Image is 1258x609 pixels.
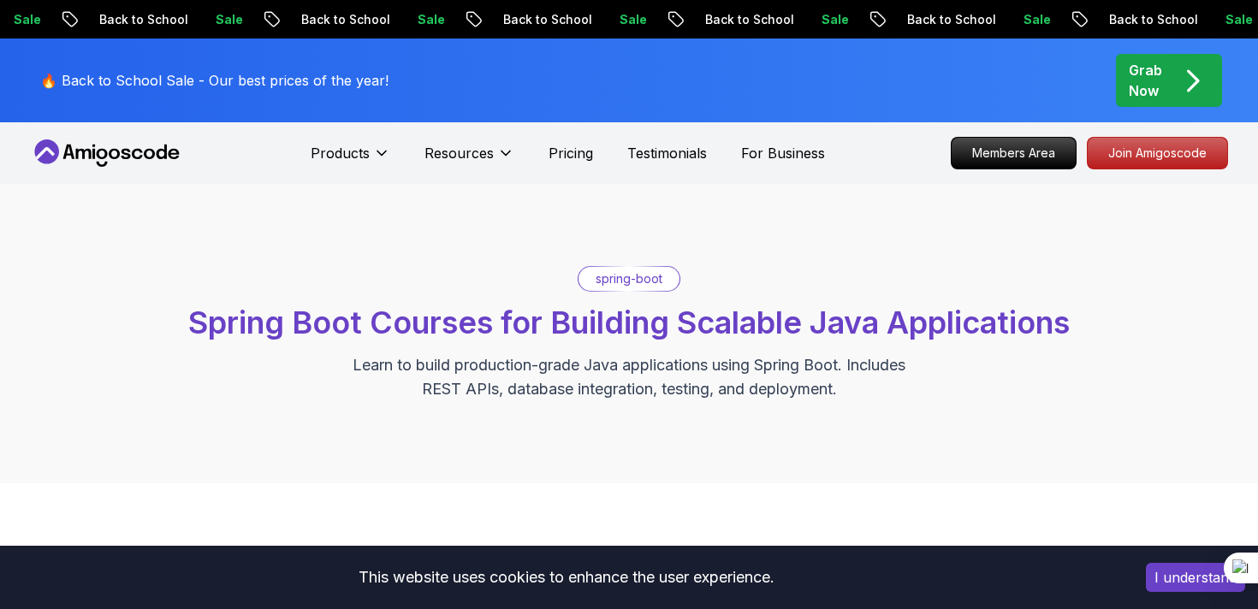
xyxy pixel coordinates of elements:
[549,143,593,163] a: Pricing
[424,143,494,163] p: Resources
[311,143,390,177] button: Products
[347,11,463,28] p: Back to School
[463,11,518,28] p: Sale
[188,304,1070,341] span: Spring Boot Courses for Building Scalable Java Applications
[1129,60,1162,101] p: Grab Now
[424,143,514,177] button: Resources
[1087,137,1228,169] a: Join Amigoscode
[751,11,867,28] p: Back to School
[549,11,665,28] p: Back to School
[1069,11,1124,28] p: Sale
[145,11,261,28] p: Back to School
[1088,138,1227,169] p: Join Amigoscode
[627,143,707,163] a: Testimonials
[596,270,662,287] p: spring-boot
[665,11,720,28] p: Sale
[261,11,316,28] p: Sale
[59,11,114,28] p: Sale
[952,11,1069,28] p: Back to School
[341,353,917,401] p: Learn to build production-grade Java applications using Spring Boot. Includes REST APIs, database...
[40,70,389,91] p: 🔥 Back to School Sale - Our best prices of the year!
[13,559,1120,596] div: This website uses cookies to enhance the user experience.
[867,11,922,28] p: Sale
[951,137,1077,169] a: Members Area
[741,143,825,163] a: For Business
[1146,563,1245,592] button: Accept cookies
[952,138,1076,169] p: Members Area
[311,143,370,163] p: Products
